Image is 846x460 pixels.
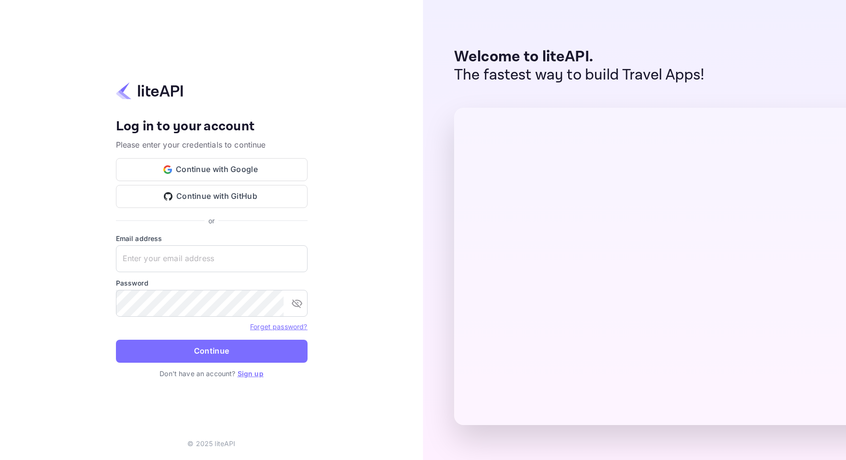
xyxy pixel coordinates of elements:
[116,118,308,135] h4: Log in to your account
[116,185,308,208] button: Continue with GitHub
[208,216,215,226] p: or
[116,233,308,243] label: Email address
[250,322,307,331] a: Forget password?
[116,158,308,181] button: Continue with Google
[116,245,308,272] input: Enter your email address
[116,340,308,363] button: Continue
[238,369,263,378] a: Sign up
[116,368,308,379] p: Don't have an account?
[116,139,308,150] p: Please enter your credentials to continue
[250,322,307,331] a: Forget password?
[116,278,308,288] label: Password
[187,438,235,448] p: © 2025 liteAPI
[454,66,705,84] p: The fastest way to build Travel Apps!
[116,81,183,100] img: liteapi
[454,48,705,66] p: Welcome to liteAPI.
[287,294,307,313] button: toggle password visibility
